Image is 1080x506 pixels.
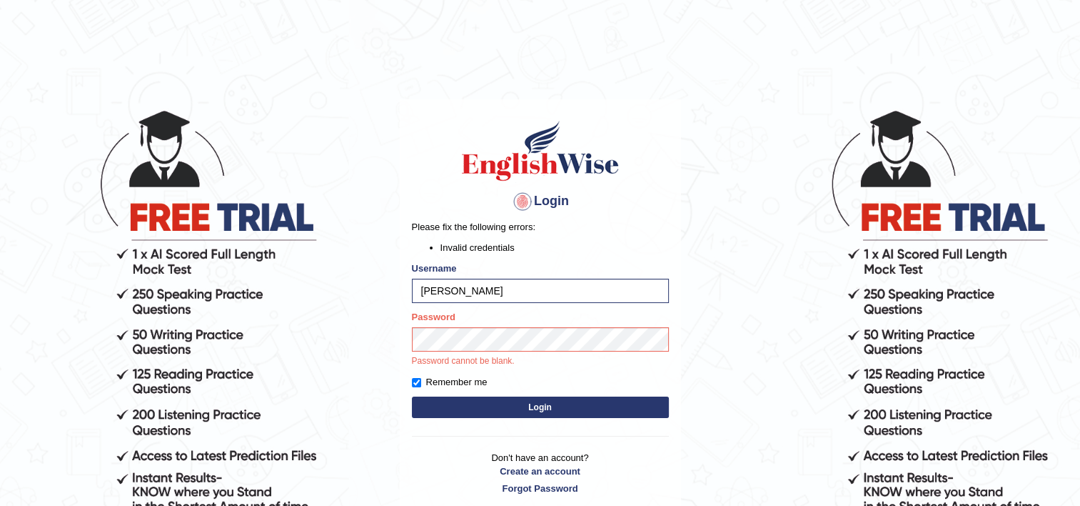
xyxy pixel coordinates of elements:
[412,375,488,390] label: Remember me
[440,241,669,254] li: Invalid credentials
[412,482,669,495] a: Forgot Password
[412,220,669,234] p: Please fix the following errors:
[412,190,669,213] h4: Login
[412,397,669,418] button: Login
[412,310,455,324] label: Password
[412,378,421,387] input: Remember me
[412,465,669,478] a: Create an account
[412,262,457,275] label: Username
[412,451,669,495] p: Don't have an account?
[412,355,669,368] p: Password cannot be blank.
[459,119,622,183] img: Logo of English Wise sign in for intelligent practice with AI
